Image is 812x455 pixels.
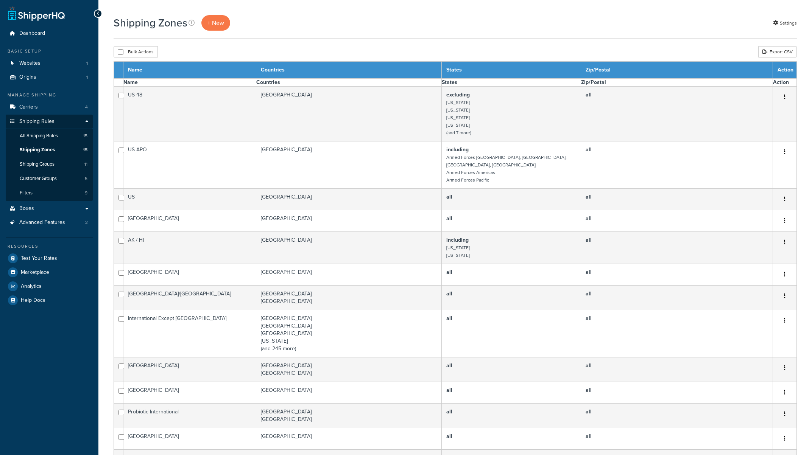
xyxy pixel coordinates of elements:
th: Countries [256,62,442,79]
div: Basic Setup [6,48,93,54]
span: 2 [85,219,88,226]
b: all [446,408,452,416]
td: [GEOGRAPHIC_DATA] [123,382,256,404]
td: [GEOGRAPHIC_DATA] [256,87,442,141]
b: all [586,214,592,222]
small: [US_STATE] [446,107,470,113]
span: Origins [19,74,36,81]
th: Zip/Postal [581,62,773,79]
span: Shipping Rules [19,118,55,125]
td: [GEOGRAPHIC_DATA] [256,210,442,232]
b: all [586,290,592,298]
b: all [446,386,452,394]
h1: Shipping Zones [114,16,187,30]
b: all [586,386,592,394]
b: all [446,214,452,222]
a: Boxes [6,202,93,216]
li: Dashboard [6,26,93,40]
li: All Shipping Rules [6,129,93,143]
span: Shipping Zones [20,147,55,153]
a: All Shipping Rules 15 [6,129,93,143]
span: Websites [19,60,41,67]
td: [GEOGRAPHIC_DATA] [GEOGRAPHIC_DATA] [GEOGRAPHIC_DATA] [US_STATE] (and 245 more) [256,310,442,357]
a: Analytics [6,280,93,293]
th: States [442,62,581,79]
a: Advanced Features 2 [6,216,93,230]
span: Boxes [19,205,34,212]
b: all [586,91,592,99]
b: excluding [446,91,470,99]
a: ShipperHQ Home [8,6,65,21]
span: + New [207,19,224,27]
li: Shipping Rules [6,115,93,201]
span: 1 [86,60,88,67]
a: Marketplace [6,266,93,279]
span: Advanced Features [19,219,65,226]
b: all [446,193,452,201]
span: 15 [83,147,87,153]
b: all [446,314,452,322]
th: Zip/Postal [581,79,773,87]
a: Customer Groups 5 [6,172,93,186]
li: Customer Groups [6,172,93,186]
td: [GEOGRAPHIC_DATA] [256,141,442,189]
small: Armed Forces Pacific [446,177,489,183]
span: All Shipping Rules [20,133,58,139]
b: all [586,314,592,322]
b: all [586,236,592,244]
li: Shipping Groups [6,157,93,171]
span: 1 [86,74,88,81]
button: Bulk Actions [114,46,158,57]
span: Filters [20,190,33,196]
span: 9 [85,190,87,196]
span: Shipping Groups [20,161,55,168]
td: [GEOGRAPHIC_DATA] [256,189,442,210]
td: [GEOGRAPHIC_DATA] [256,428,442,450]
span: Customer Groups [20,175,57,182]
span: 4 [85,104,88,110]
td: [GEOGRAPHIC_DATA] [123,428,256,450]
li: Test Your Rates [6,252,93,265]
b: all [586,268,592,276]
span: Help Docs [21,297,45,304]
td: [GEOGRAPHIC_DATA] [256,382,442,404]
a: Websites 1 [6,56,93,70]
b: all [446,268,452,276]
span: 5 [85,175,87,182]
b: all [586,362,592,370]
th: Action [773,62,797,79]
th: States [442,79,581,87]
b: all [446,362,452,370]
div: Manage Shipping [6,92,93,98]
b: all [446,432,452,440]
b: including [446,146,469,154]
li: Advanced Features [6,216,93,230]
small: [US_STATE] [446,99,470,106]
a: Shipping Groups 11 [6,157,93,171]
li: Filters [6,186,93,200]
small: [US_STATE] [446,114,470,121]
small: [US_STATE] [446,122,470,129]
b: including [446,236,469,244]
b: all [586,193,592,201]
li: Shipping Zones [6,143,93,157]
li: Help Docs [6,293,93,307]
td: US [123,189,256,210]
td: [GEOGRAPHIC_DATA] [123,264,256,286]
td: AK / HI [123,232,256,264]
a: Shipping Rules [6,115,93,129]
td: Probiotic International [123,404,256,428]
td: [GEOGRAPHIC_DATA] [GEOGRAPHIC_DATA] [256,357,442,382]
th: Action [773,79,797,87]
td: [GEOGRAPHIC_DATA] [123,357,256,382]
li: Carriers [6,100,93,114]
th: Countries [256,79,442,87]
span: 15 [83,133,87,139]
li: Websites [6,56,93,70]
td: [GEOGRAPHIC_DATA] [256,232,442,264]
span: 11 [84,161,87,168]
td: US APO [123,141,256,189]
small: Armed Forces [GEOGRAPHIC_DATA], [GEOGRAPHIC_DATA], [GEOGRAPHIC_DATA], [GEOGRAPHIC_DATA] [446,154,567,168]
td: [GEOGRAPHIC_DATA] [256,264,442,286]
